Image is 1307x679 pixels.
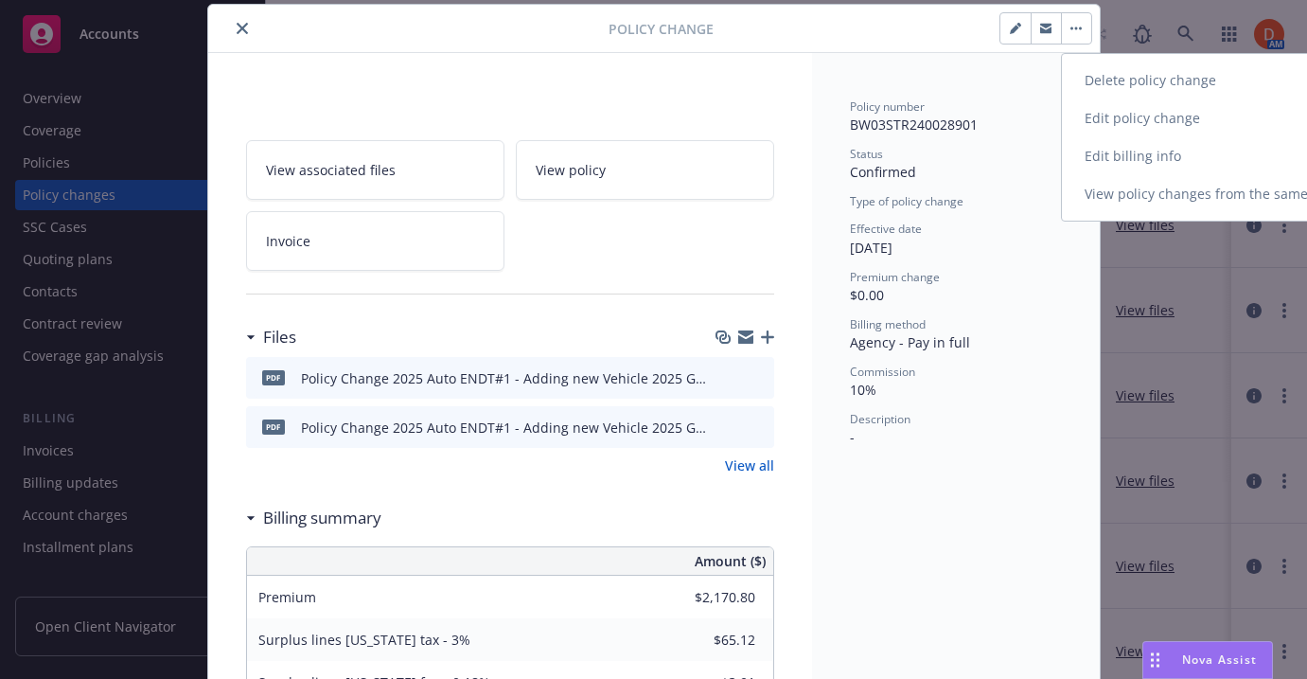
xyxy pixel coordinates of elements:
[850,269,940,285] span: Premium change
[301,368,712,388] div: Policy Change 2025 Auto ENDT#1 - Adding new Vehicle 2025 GMC 1500 Sierra VIN#6621.pdf
[725,456,774,475] a: View all
[536,160,606,180] span: View policy
[850,381,876,399] span: 10%
[850,146,883,162] span: Status
[266,160,396,180] span: View associated files
[246,140,504,200] a: View associated files
[850,239,892,257] span: [DATE]
[850,163,916,181] span: Confirmed
[695,551,766,571] span: Amount ($)
[258,588,316,606] span: Premium
[231,17,254,40] button: close
[719,368,734,388] button: download file
[850,98,925,115] span: Policy number
[516,140,774,200] a: View policy
[301,418,712,438] div: Policy Change 2025 Auto ENDT#1 - Adding new Vehicle 2025 GMC 1500 Sierra VIN#6621 - invoice.pdf
[850,286,884,304] span: $0.00
[258,631,470,649] span: Surplus lines [US_STATE] tax - 3%
[246,325,296,349] div: Files
[263,325,296,349] h3: Files
[850,411,910,427] span: Description
[719,418,734,438] button: download file
[850,221,922,237] span: Effective date
[263,506,381,530] h3: Billing summary
[644,582,767,611] input: 0.00
[262,370,285,384] span: pdf
[750,368,767,388] button: preview file
[850,428,855,446] span: -
[850,116,978,134] span: BW03STR240028901
[850,193,963,209] span: Type of policy change
[262,420,285,434] span: pdf
[1143,642,1167,678] div: Drag to move
[1182,652,1257,668] span: Nova Assist
[644,625,767,653] input: 0.00
[750,418,767,438] button: preview file
[850,333,970,351] span: Agency - Pay in full
[246,211,504,271] a: Invoice
[266,231,310,251] span: Invoice
[609,19,714,39] span: Policy Change
[1142,641,1273,679] button: Nova Assist
[850,316,926,332] span: Billing method
[246,506,381,530] div: Billing summary
[850,364,915,380] span: Commission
